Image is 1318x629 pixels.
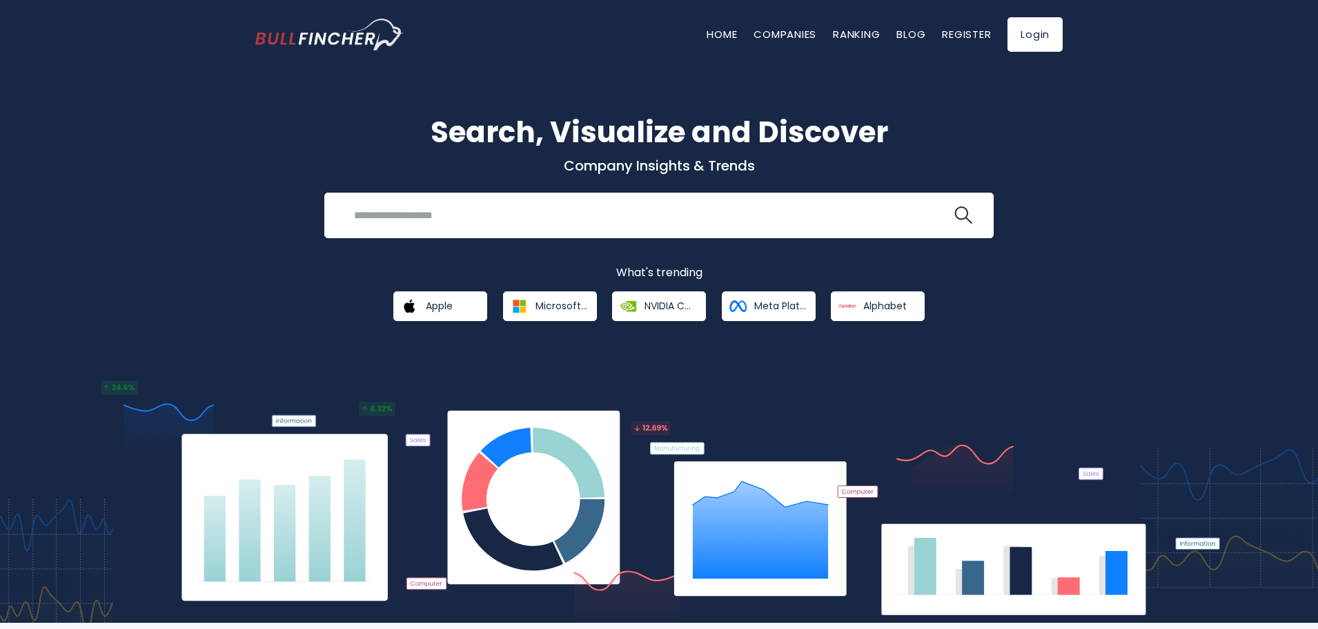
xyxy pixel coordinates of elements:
h1: Search, Visualize and Discover [255,110,1063,154]
span: NVIDIA Corporation [645,300,696,312]
span: Meta Platforms [754,300,806,312]
a: Meta Platforms [722,291,816,321]
a: Login [1007,17,1063,52]
a: NVIDIA Corporation [612,291,706,321]
span: Microsoft Corporation [535,300,587,312]
img: search icon [954,206,972,224]
a: Alphabet [831,291,925,321]
span: Alphabet [863,300,907,312]
a: Register [942,27,991,41]
p: What's trending [255,266,1063,280]
p: Company Insights & Trends [255,157,1063,175]
img: bullfincher logo [255,19,404,50]
a: Apple [393,291,487,321]
a: Microsoft Corporation [503,291,597,321]
a: Ranking [833,27,880,41]
a: Blog [896,27,925,41]
span: Apple [426,300,453,312]
a: Companies [754,27,816,41]
a: Home [707,27,737,41]
a: Go to homepage [255,19,404,50]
